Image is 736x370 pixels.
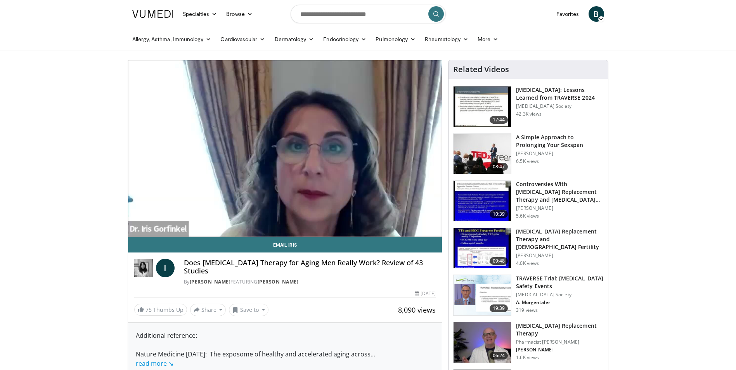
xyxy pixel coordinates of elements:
[415,290,436,297] div: [DATE]
[516,86,603,102] h3: [MEDICAL_DATA]: Lessons Learned from TRAVERSE 2024
[229,304,268,316] button: Save to
[190,278,231,285] a: [PERSON_NAME]
[454,86,511,127] img: 1317c62a-2f0d-4360-bee0-b1bff80fed3c.150x105_q85_crop-smart_upscale.jpg
[222,6,257,22] a: Browse
[516,322,603,337] h3: [MEDICAL_DATA] Replacement Therapy
[453,65,509,74] h4: Related Videos
[516,205,603,211] p: [PERSON_NAME]
[516,252,603,259] p: [PERSON_NAME]
[490,304,508,312] span: 19:39
[516,180,603,204] h3: Controversies With [MEDICAL_DATA] Replacement Therapy and [MEDICAL_DATA] Can…
[454,228,511,268] img: 58e29ddd-d015-4cd9-bf96-f28e303b730c.150x105_q85_crop-smart_upscale.jpg
[156,259,175,277] a: I
[453,180,603,221] a: 10:39 Controversies With [MEDICAL_DATA] Replacement Therapy and [MEDICAL_DATA] Can… [PERSON_NAME]...
[453,133,603,175] a: 08:47 A Simple Approach to Prolonging Your Sexspan [PERSON_NAME] 6.5K views
[516,299,603,306] p: A. Morgentaler
[453,322,603,363] a: 06:24 [MEDICAL_DATA] Replacement Therapy Pharmacist [PERSON_NAME] [PERSON_NAME] 1.6K views
[516,111,542,117] p: 42.3K views
[134,259,153,277] img: Dr. Iris Gorfinkel
[136,359,173,368] a: read more ↘
[589,6,604,22] a: B
[145,306,152,313] span: 75
[516,347,603,353] p: [PERSON_NAME]
[420,31,473,47] a: Rheumatology
[132,10,173,18] img: VuMedi Logo
[454,322,511,363] img: e23de6d5-b3cf-4de1-8780-c4eec047bbc0.150x105_q85_crop-smart_upscale.jpg
[128,31,216,47] a: Allergy, Asthma, Immunology
[136,350,375,368] span: ...
[454,181,511,221] img: 418933e4-fe1c-4c2e-be56-3ce3ec8efa3b.150x105_q85_crop-smart_upscale.jpg
[516,339,603,345] p: Pharmacist [PERSON_NAME]
[134,304,187,316] a: 75 Thumbs Up
[516,158,539,164] p: 6.5K views
[398,305,436,315] span: 8,090 views
[516,307,538,313] p: 319 views
[178,6,222,22] a: Specialties
[516,133,603,149] h3: A Simple Approach to Prolonging Your Sexspan
[490,352,508,360] span: 06:24
[516,103,603,109] p: [MEDICAL_DATA] Society
[319,31,371,47] a: Endocrinology
[454,275,511,315] img: 9812f22f-d817-4923-ae6c-a42f6b8f1c21.png.150x105_q85_crop-smart_upscale.png
[454,134,511,174] img: c4bd4661-e278-4c34-863c-57c104f39734.150x105_q85_crop-smart_upscale.jpg
[453,228,603,269] a: 09:48 [MEDICAL_DATA] Replacement Therapy and [DEMOGRAPHIC_DATA] Fertility [PERSON_NAME] 4.0K views
[490,163,508,171] span: 08:47
[136,331,435,368] div: Additional reference: Nature Medicine [DATE]: The exposome of healthy and accelerated aging across
[516,260,539,266] p: 4.0K views
[190,304,226,316] button: Share
[216,31,270,47] a: Cardiovascular
[552,6,584,22] a: Favorites
[184,278,436,285] div: By FEATURING
[516,292,603,298] p: [MEDICAL_DATA] Society
[516,354,539,361] p: 1.6K views
[453,86,603,127] a: 17:44 [MEDICAL_DATA]: Lessons Learned from TRAVERSE 2024 [MEDICAL_DATA] Society 42.3K views
[453,275,603,316] a: 19:39 TRAVERSE Trial: [MEDICAL_DATA] Safety Events [MEDICAL_DATA] Society A. Morgentaler 319 views
[371,31,420,47] a: Pulmonology
[270,31,319,47] a: Dermatology
[128,237,442,252] a: Email Iris
[184,259,436,275] h4: Does [MEDICAL_DATA] Therapy for Aging Men Really Work? Review of 43 Studies
[258,278,299,285] a: [PERSON_NAME]
[516,213,539,219] p: 5.6K views
[490,116,508,124] span: 17:44
[473,31,503,47] a: More
[128,60,442,237] video-js: Video Player
[490,257,508,265] span: 09:48
[516,150,603,157] p: [PERSON_NAME]
[516,275,603,290] h3: TRAVERSE Trial: [MEDICAL_DATA] Safety Events
[291,5,446,23] input: Search topics, interventions
[490,210,508,218] span: 10:39
[516,228,603,251] h3: [MEDICAL_DATA] Replacement Therapy and [DEMOGRAPHIC_DATA] Fertility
